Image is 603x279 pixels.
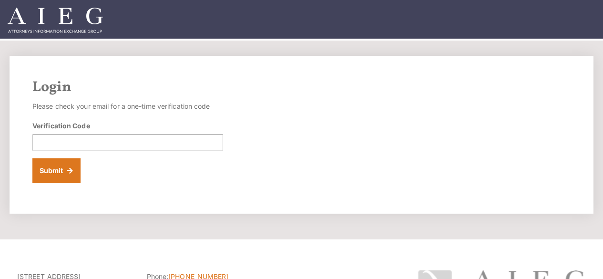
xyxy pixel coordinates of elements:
[8,8,103,33] img: Attorneys Information Exchange Group
[32,79,571,96] h2: Login
[32,121,90,131] label: Verification Code
[32,158,81,183] button: Submit
[32,100,223,113] p: Please check your email for a one-time verification code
